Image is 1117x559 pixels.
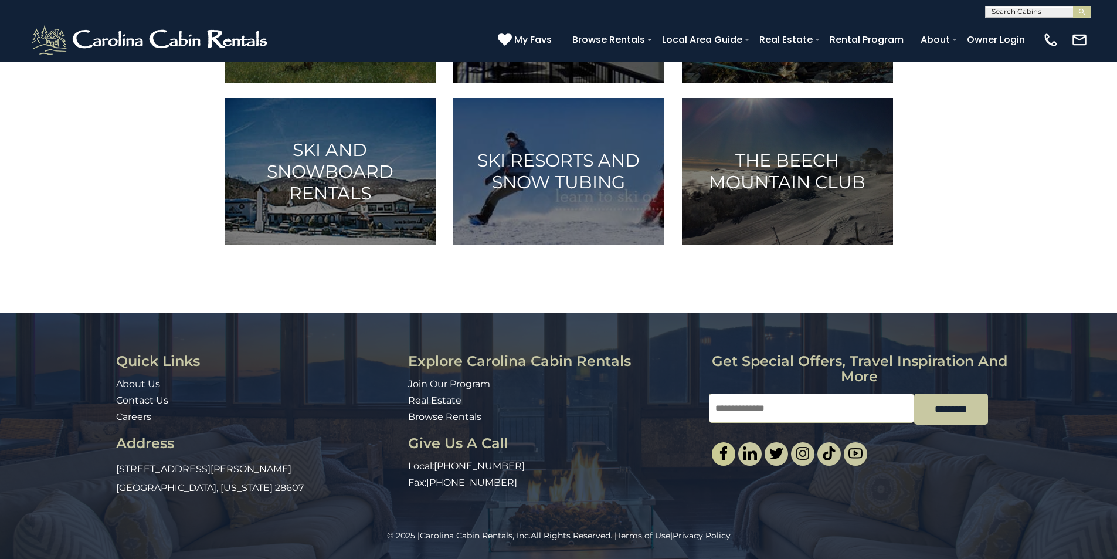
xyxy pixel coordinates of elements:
a: [PHONE_NUMBER] [426,477,517,488]
a: Carolina Cabin Rentals, Inc. [420,530,531,541]
a: The Beech Mountain Club [682,98,893,245]
h3: Give Us A Call [408,436,700,451]
img: linkedin-single.svg [743,446,757,460]
h3: Get special offers, travel inspiration and more [709,354,1010,385]
p: [STREET_ADDRESS][PERSON_NAME] [GEOGRAPHIC_DATA], [US_STATE] 28607 [116,460,399,497]
img: mail-regular-white.png [1071,32,1088,48]
h3: Quick Links [116,354,399,369]
p: Fax: [408,476,700,490]
a: Ski and Snowboard Rentals [225,98,436,245]
a: Real Estate [753,29,819,50]
a: About Us [116,378,160,389]
img: instagram-single.svg [796,446,810,460]
a: Contact Us [116,395,168,406]
h3: Ski and Snowboard Rentals [239,139,421,204]
img: White-1-2.png [29,22,273,57]
a: Browse Rentals [408,411,481,422]
img: youtube-light.svg [848,446,863,460]
img: tiktok.svg [822,446,836,460]
a: Careers [116,411,151,422]
a: Real Estate [408,395,461,406]
a: My Favs [498,32,555,48]
h3: Ski Resorts and Snow Tubing [468,150,650,193]
a: About [915,29,956,50]
a: Browse Rentals [566,29,651,50]
img: twitter-single.svg [769,446,783,460]
p: Local: [408,460,700,473]
a: Local Area Guide [656,29,748,50]
span: My Favs [514,32,552,47]
a: Rental Program [824,29,909,50]
a: Join Our Program [408,378,490,389]
p: All Rights Reserved. | | [26,530,1091,541]
h3: Address [116,436,399,451]
a: Ski Resorts and Snow Tubing [453,98,664,245]
span: © 2025 | [387,530,531,541]
h3: The Beech Mountain Club [697,150,878,193]
img: facebook-single.svg [717,446,731,460]
a: [PHONE_NUMBER] [434,460,525,472]
a: Owner Login [961,29,1031,50]
a: Terms of Use [617,530,670,541]
img: phone-regular-white.png [1043,32,1059,48]
h3: Explore Carolina Cabin Rentals [408,354,700,369]
a: Privacy Policy [673,530,731,541]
